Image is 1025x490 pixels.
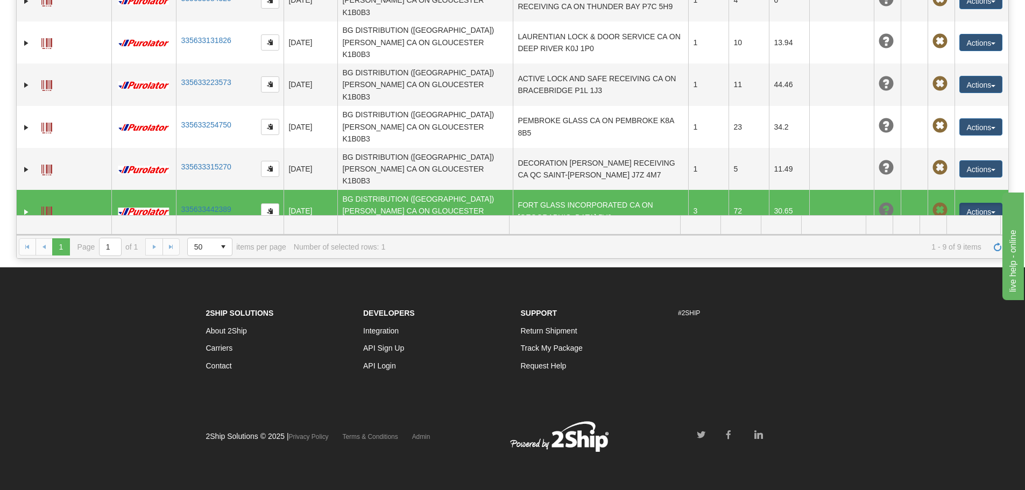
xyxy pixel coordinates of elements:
[284,148,337,190] td: [DATE]
[294,243,385,251] div: Number of selected rows: 1
[688,148,729,190] td: 1
[181,36,231,45] a: 335633131826
[206,309,274,317] strong: 2Ship Solutions
[41,118,52,135] a: Label
[932,203,948,218] span: Pickup Not Assigned
[337,106,513,148] td: BG DISTRIBUTION ([GEOGRAPHIC_DATA]) [PERSON_NAME] CA ON GLOUCESTER K1B0B3
[521,361,567,370] a: Request Help
[21,38,32,48] a: Expand
[261,76,279,93] button: Copy to clipboard
[521,309,557,317] strong: Support
[1000,190,1024,300] iframe: chat widget
[261,34,279,51] button: Copy to clipboard
[116,166,171,174] img: 11 - Purolator
[363,344,404,352] a: API Sign Up
[215,238,232,255] span: select
[41,202,52,219] a: Label
[932,76,948,91] span: Pickup Not Assigned
[879,118,894,133] span: Unknown
[337,190,513,232] td: BG DISTRIBUTION ([GEOGRAPHIC_DATA]) [PERSON_NAME] CA ON GLOUCESTER K1B0B3
[729,106,769,148] td: 23
[194,242,208,252] span: 50
[284,63,337,105] td: [DATE]
[363,326,399,335] a: Integration
[769,190,809,232] td: 30.65
[41,160,52,177] a: Label
[769,22,809,63] td: 13.94
[959,160,1002,177] button: Actions
[261,119,279,135] button: Copy to clipboard
[284,190,337,232] td: [DATE]
[932,34,948,49] span: Pickup Not Assigned
[284,106,337,148] td: [DATE]
[688,106,729,148] td: 1
[41,75,52,93] a: Label
[77,238,138,256] span: Page of 1
[521,326,577,335] a: Return Shipment
[337,148,513,190] td: BG DISTRIBUTION ([GEOGRAPHIC_DATA]) [PERSON_NAME] CA ON GLOUCESTER K1B0B3
[206,344,233,352] a: Carriers
[21,207,32,217] a: Expand
[879,203,894,218] span: Unknown
[513,190,688,232] td: FORT GLASS INCORPORATED CA ON [GEOGRAPHIC_DATA] 5V9
[678,310,819,317] h6: #2SHIP
[337,22,513,63] td: BG DISTRIBUTION ([GEOGRAPHIC_DATA]) [PERSON_NAME] CA ON GLOUCESTER K1B0B3
[41,33,52,51] a: Label
[959,76,1002,93] button: Actions
[729,22,769,63] td: 10
[206,361,232,370] a: Contact
[187,238,232,256] span: Page sizes drop down
[116,81,171,89] img: 11 - Purolator
[343,433,398,441] a: Terms & Conditions
[21,122,32,133] a: Expand
[688,63,729,105] td: 1
[289,433,329,441] a: Privacy Policy
[412,433,430,441] a: Admin
[52,238,69,255] span: Page 1
[769,148,809,190] td: 11.49
[959,118,1002,136] button: Actions
[521,344,583,352] a: Track My Package
[513,148,688,190] td: DECORATION [PERSON_NAME] RECEIVING CA QC SAINT-[PERSON_NAME] J7Z 4M7
[284,22,337,63] td: [DATE]
[116,39,171,47] img: 11 - Purolator
[729,148,769,190] td: 5
[688,190,729,232] td: 3
[181,78,231,87] a: 335633223573
[513,106,688,148] td: PEMBROKE GLASS CA ON PEMBROKE K8A 8B5
[21,80,32,90] a: Expand
[932,160,948,175] span: Pickup Not Assigned
[181,205,231,214] a: 335633442389
[100,238,121,255] input: Page 1
[181,120,231,129] a: 335633254750
[363,309,415,317] strong: Developers
[769,106,809,148] td: 34.2
[206,432,329,441] span: 2Ship Solutions © 2025 |
[261,203,279,219] button: Copy to clipboard
[879,34,894,49] span: Unknown
[729,190,769,232] td: 72
[206,326,247,335] a: About 2Ship
[513,22,688,63] td: LAURENTIAN LOCK & DOOR SERVICE CA ON DEEP RIVER K0J 1P0
[513,63,688,105] td: ACTIVE LOCK AND SAFE RECEIVING CA ON BRACEBRIDGE P1L 1J3
[688,22,729,63] td: 1
[181,162,231,171] a: 335633315270
[261,161,279,177] button: Copy to clipboard
[116,208,171,216] img: 11 - Purolator
[769,63,809,105] td: 44.46
[116,124,171,132] img: 11 - Purolator
[21,164,32,175] a: Expand
[959,203,1002,220] button: Actions
[879,160,894,175] span: Unknown
[989,238,1006,255] a: Refresh
[729,63,769,105] td: 11
[932,118,948,133] span: Pickup Not Assigned
[959,34,1002,51] button: Actions
[879,76,894,91] span: Unknown
[337,63,513,105] td: BG DISTRIBUTION ([GEOGRAPHIC_DATA]) [PERSON_NAME] CA ON GLOUCESTER K1B0B3
[187,238,286,256] span: items per page
[8,6,100,19] div: live help - online
[363,361,396,370] a: API Login
[393,243,981,251] span: 1 - 9 of 9 items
